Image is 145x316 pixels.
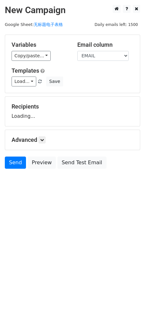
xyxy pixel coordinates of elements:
[12,103,133,110] h5: Recipients
[12,41,68,48] h5: Variables
[57,157,106,169] a: Send Test Email
[77,41,133,48] h5: Email column
[12,51,51,61] a: Copy/paste...
[34,22,63,27] a: 无标题电子表格
[92,21,140,28] span: Daily emails left: 1500
[92,22,140,27] a: Daily emails left: 1500
[12,136,133,143] h5: Advanced
[5,5,140,16] h2: New Campaign
[12,67,39,74] a: Templates
[12,103,133,120] div: Loading...
[28,157,56,169] a: Preview
[46,77,63,86] button: Save
[5,157,26,169] a: Send
[12,77,36,86] a: Load...
[5,22,63,27] small: Google Sheet:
